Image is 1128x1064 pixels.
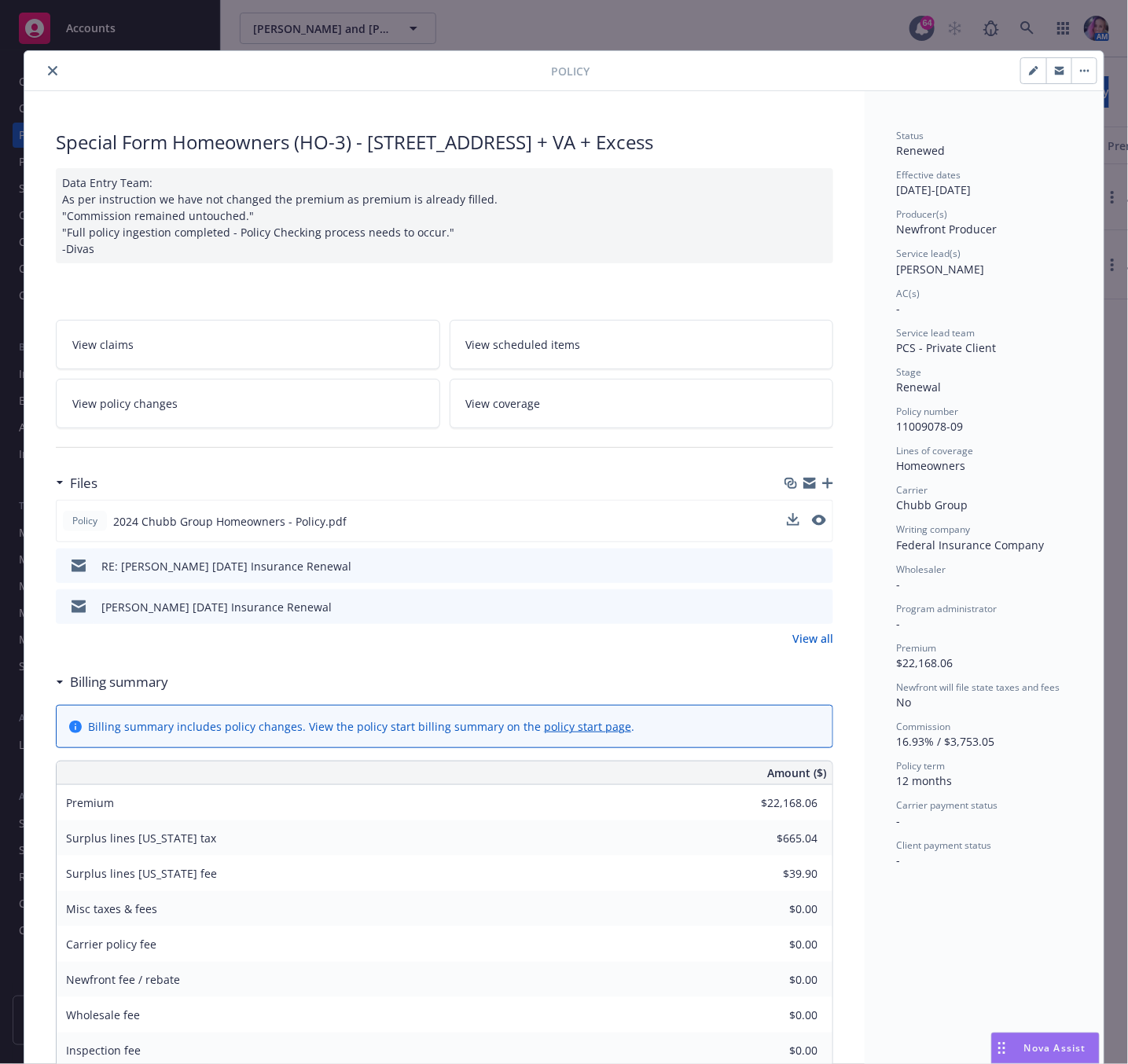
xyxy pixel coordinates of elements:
input: 0.00 [725,1039,827,1062]
span: $22,168.06 [896,655,953,670]
input: 0.00 [725,933,827,956]
span: Writing company [896,523,970,536]
span: Nova Assist [1024,1041,1086,1055]
span: Premium [896,641,936,655]
span: Commission [896,720,950,733]
button: preview file [812,515,826,526]
div: Billing summary [56,672,168,692]
span: 2024 Chubb Group Homeowners - Policy.pdf [113,513,347,530]
button: close [43,61,62,80]
span: View policy changes [72,395,178,412]
span: - [896,301,900,316]
input: 0.00 [725,968,827,992]
span: Chubb Group [896,497,968,512]
span: Policy number [896,405,958,418]
span: No [896,695,911,710]
h3: Billing summary [70,672,168,692]
div: Drag to move [992,1033,1012,1063]
span: Service lead(s) [896,247,961,260]
button: download file [787,513,799,526]
input: 0.00 [725,827,827,850]
span: AC(s) [896,287,920,300]
span: Surplus lines [US_STATE] fee [66,866,217,881]
span: [PERSON_NAME] [896,262,984,277]
span: - [896,853,900,868]
span: Producer(s) [896,207,947,221]
span: Misc taxes & fees [66,901,157,916]
span: PCS - Private Client [896,340,996,355]
span: 12 months [896,773,952,788]
span: Service lead team [896,326,975,339]
span: - [896,616,900,631]
button: download file [787,513,799,530]
span: Policy [69,514,101,528]
button: download file [788,599,800,615]
span: Homeowners [896,458,965,473]
span: - [896,577,900,592]
span: Program administrator [896,602,997,615]
button: download file [788,558,800,574]
button: preview file [812,513,826,530]
span: Lines of coverage [896,444,973,457]
span: 16.93% / $3,753.05 [896,734,994,749]
div: Data Entry Team: As per instruction we have not changed the premium as premium is already filled.... [56,168,833,263]
div: [PERSON_NAME] [DATE] Insurance Renewal [101,599,332,615]
span: Client payment status [896,838,991,852]
span: Newfront Producer [896,222,997,237]
span: Status [896,129,924,142]
input: 0.00 [725,862,827,886]
h3: Files [70,473,97,493]
button: Nova Assist [991,1033,1100,1064]
span: Newfront fee / rebate [66,972,180,987]
span: Carrier [896,483,928,497]
a: View coverage [450,379,834,428]
input: 0.00 [725,897,827,921]
div: [DATE] - [DATE] [896,168,1072,198]
input: 0.00 [725,791,827,815]
span: View claims [72,336,134,353]
span: Carrier policy fee [66,937,156,952]
span: Newfront will file state taxes and fees [896,681,1060,694]
a: policy start page [544,719,631,734]
span: Renewal [896,380,941,394]
span: Wholesale fee [66,1007,140,1022]
a: View all [792,630,833,647]
span: Policy term [896,759,945,772]
span: 11009078-09 [896,419,963,434]
div: Billing summary includes policy changes. View the policy start billing summary on the . [88,718,634,735]
span: - [896,813,900,828]
input: 0.00 [725,1003,827,1027]
span: Premium [66,795,114,810]
span: Policy [551,63,590,79]
span: Surplus lines [US_STATE] tax [66,831,216,846]
span: Wholesaler [896,563,946,576]
span: Stage [896,365,921,379]
span: Effective dates [896,168,961,182]
a: View policy changes [56,379,440,428]
div: Special Form Homeowners (HO-3) - [STREET_ADDRESS] + VA + Excess [56,129,833,156]
span: Renewed [896,143,945,158]
span: Carrier payment status [896,798,998,812]
button: preview file [813,558,827,574]
span: Inspection fee [66,1043,141,1058]
button: preview file [813,599,827,615]
span: Federal Insurance Company [896,538,1044,552]
div: Files [56,473,97,493]
span: View coverage [466,395,541,412]
span: Amount ($) [767,765,826,781]
a: View scheduled items [450,320,834,369]
a: View claims [56,320,440,369]
div: RE: [PERSON_NAME] [DATE] Insurance Renewal [101,558,351,574]
span: View scheduled items [466,336,581,353]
